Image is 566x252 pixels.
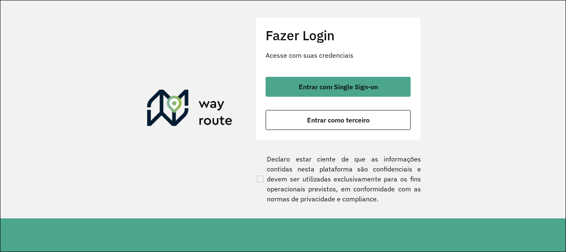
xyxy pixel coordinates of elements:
button: button [266,110,411,130]
span: Entrar como terceiro [307,117,370,123]
img: Roteirizador AmbevTech [147,90,232,130]
h2: Fazer Login [266,27,411,43]
p: Acesse com suas credenciais [266,50,411,60]
span: Entrar com Single Sign-on [299,83,378,90]
button: button [266,77,411,97]
label: Declaro estar ciente de que as informações contidas nesta plataforma são confidenciais e devem se... [255,154,421,204]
